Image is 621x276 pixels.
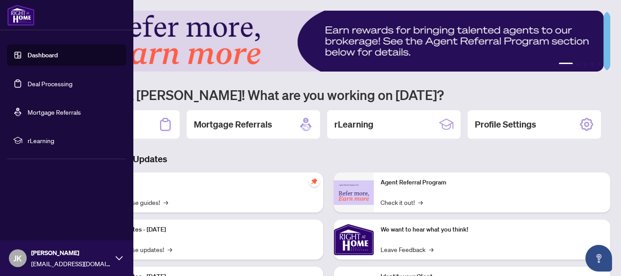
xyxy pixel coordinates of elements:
span: → [419,197,423,207]
h2: rLearning [334,118,373,131]
p: Agent Referral Program [381,178,604,188]
span: → [164,197,168,207]
span: rLearning [28,136,120,145]
img: Slide 0 [46,11,604,72]
button: 5 [598,63,601,66]
img: logo [7,4,35,26]
h3: Brokerage & Industry Updates [46,153,610,165]
a: Dashboard [28,51,58,59]
p: Self-Help [93,178,316,188]
h2: Profile Settings [475,118,536,131]
a: Mortgage Referrals [28,108,81,116]
button: 2 [577,63,580,66]
a: Deal Processing [28,80,72,88]
p: We want to hear what you think! [381,225,604,235]
img: We want to hear what you think! [334,220,374,260]
h1: Welcome back [PERSON_NAME]! What are you working on [DATE]? [46,86,610,103]
button: Open asap [585,245,612,272]
button: 4 [591,63,594,66]
button: 1 [559,63,573,66]
span: [PERSON_NAME] [31,248,111,258]
span: pushpin [309,176,320,187]
h2: Mortgage Referrals [194,118,272,131]
span: JK [14,252,22,264]
img: Agent Referral Program [334,180,374,205]
span: → [429,244,434,254]
button: 3 [584,63,587,66]
a: Leave Feedback→ [381,244,434,254]
a: Check it out!→ [381,197,423,207]
span: → [168,244,172,254]
p: Platform Updates - [DATE] [93,225,316,235]
span: [EMAIL_ADDRESS][DOMAIN_NAME] [31,259,111,268]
